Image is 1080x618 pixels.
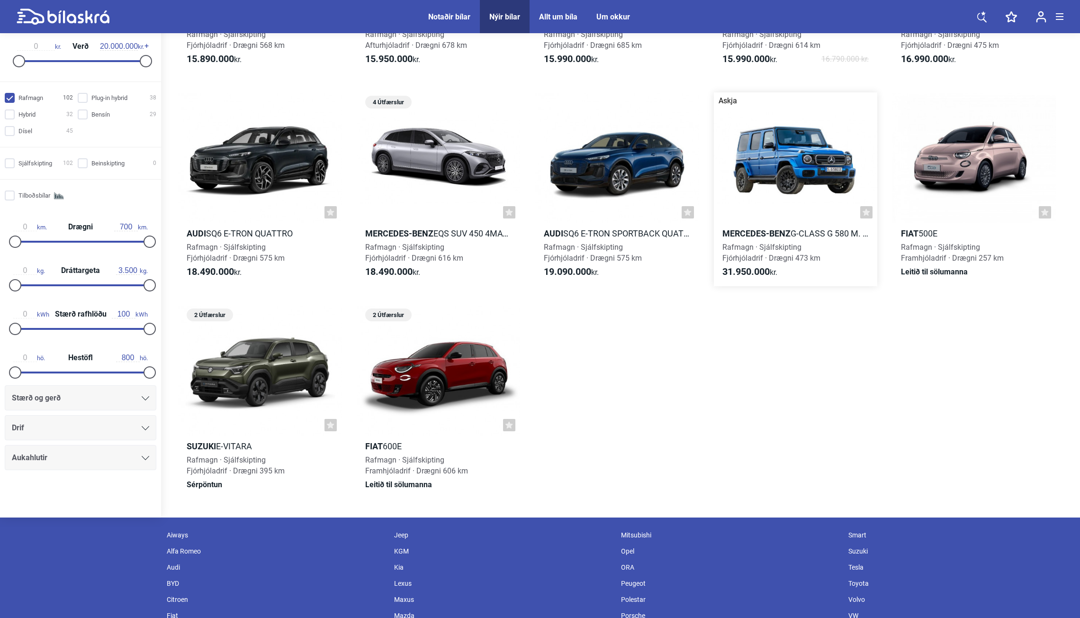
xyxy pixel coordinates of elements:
span: Stærð og gerð [12,391,61,405]
span: 2 Útfærslur [370,309,407,321]
div: BYD [162,575,389,591]
div: Aiways [162,527,389,543]
span: kr. [544,266,599,278]
span: kr. [365,54,420,65]
a: Fiat500eRafmagn · SjálfskiptingFramhjóladrif · Drægni 257 kmLeitið til sölumanna [892,92,1056,286]
span: Hestöfl [66,354,95,362]
h2: G-Class G 580 m. EQ [714,228,877,239]
span: kg. [13,266,45,275]
span: hö. [116,354,148,362]
b: 15.990.000 [722,53,770,64]
h2: 600e [357,441,520,452]
span: kg. [116,266,148,275]
div: Tesla [844,559,1071,575]
b: Audi [187,228,206,238]
div: Leitið til sölumanna [892,266,1056,277]
span: 29 [150,109,156,119]
span: Verð [70,43,91,50]
span: kr. [100,42,144,51]
h2: e-Vitara [178,441,342,452]
b: 15.990.000 [544,53,591,64]
div: Polestar [616,591,844,608]
div: Leitið til sölumanna [357,479,520,490]
div: Maxus [389,591,617,608]
span: kr. [17,42,61,51]
div: Kia [389,559,617,575]
span: Rafmagn [18,93,43,103]
div: Smart [844,527,1071,543]
span: Beinskipting [91,158,125,168]
a: Allt um bíla [539,12,577,21]
span: hö. [13,354,45,362]
span: Rafmagn · Sjálfskipting Fjórhjóladrif · Drægni 473 km [722,243,820,263]
a: 4 ÚtfærslurMercedes-BenzEQS SUV 450 4MATICRafmagn · SjálfskiptingFjórhjóladrif · Drægni 616 km18.... [357,92,520,286]
span: kWh [112,310,148,318]
div: Volvo [844,591,1071,608]
a: Um okkur [596,12,630,21]
b: 18.490.000 [187,266,234,277]
a: Nýir bílar [489,12,520,21]
b: Fiat [365,441,383,451]
b: 15.890.000 [187,53,234,64]
img: user-login.svg [1036,11,1046,23]
b: Mercedes-Benz [722,228,791,238]
span: kWh [13,310,49,318]
span: Plug-in hybrid [91,93,127,103]
div: ORA [616,559,844,575]
a: AudiSQ6 e-tron QuattroRafmagn · SjálfskiptingFjórhjóladrif · Drægni 575 km18.490.000kr. [178,92,342,286]
span: Rafmagn · Sjálfskipting Framhjóladrif · Drægni 606 km [365,455,468,475]
div: Peugeot [616,575,844,591]
span: Rafmagn · Sjálfskipting Fjórhjóladrif · Drægni 575 km [544,243,642,263]
span: Sjálfskipting [18,158,52,168]
div: KGM [389,543,617,559]
span: Dráttargeta [59,267,102,274]
span: 2 Útfærslur [191,309,228,321]
div: Lexus [389,575,617,591]
span: Drægni [66,223,95,231]
h2: SQ6 e-tron Quattro [178,228,342,239]
div: Askja [719,97,737,105]
span: Rafmagn · Sjálfskipting Fjórhjóladrif · Drægni 616 km [365,243,463,263]
span: kr. [365,266,420,278]
b: Audi [544,228,563,238]
span: Aukahlutir [12,451,47,464]
span: Rafmagn · Sjálfskipting Fjórhjóladrif · Drægni 575 km [187,243,285,263]
a: Notaðir bílar [428,12,470,21]
h2: SQ6 e-tron Sportback Quattro [535,228,699,239]
b: 18.490.000 [365,266,413,277]
span: kr. [187,54,242,65]
span: 16.790.000 kr. [821,54,869,65]
a: AudiSQ6 e-tron Sportback QuattroRafmagn · SjálfskiptingFjórhjóladrif · Drægni 575 km19.090.000kr. [535,92,699,286]
span: Hybrid [18,109,36,119]
span: Drif [12,421,24,435]
span: kr. [901,54,956,65]
div: Sérpöntun [178,479,342,490]
span: Bensín [91,109,110,119]
span: 32 [66,109,73,119]
b: Mercedes-Benz [365,228,433,238]
span: Stærð rafhlöðu [53,310,109,318]
b: Suzuki [187,441,216,451]
div: Suzuki [844,543,1071,559]
span: km. [114,223,148,231]
span: Tilboðsbílar [18,191,50,200]
span: kr. [544,54,599,65]
a: AskjaMercedes-BenzG-Class G 580 m. EQRafmagn · SjálfskiptingFjórhjóladrif · Drægni 473 km31.950.0... [714,92,877,286]
span: 4 Útfærslur [370,96,407,109]
span: 0 [153,158,156,168]
span: Rafmagn · Sjálfskipting Fjórhjóladrif · Drægni 395 km [187,455,285,475]
b: 16.990.000 [901,53,948,64]
b: 31.950.000 [722,266,770,277]
b: 19.090.000 [544,266,591,277]
div: Mitsubishi [616,527,844,543]
span: 102 [63,158,73,168]
span: kr. [722,54,777,65]
b: Fiat [901,228,918,238]
a: 2 ÚtfærslurFiat600eRafmagn · SjálfskiptingFramhjóladrif · Drægni 606 kmLeitið til sölumanna [357,305,520,499]
a: 2 ÚtfærslurSuzukie-VitaraRafmagn · SjálfskiptingFjórhjóladrif · Drægni 395 kmSérpöntun [178,305,342,499]
h2: 500e [892,228,1056,239]
span: Dísel [18,126,32,136]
